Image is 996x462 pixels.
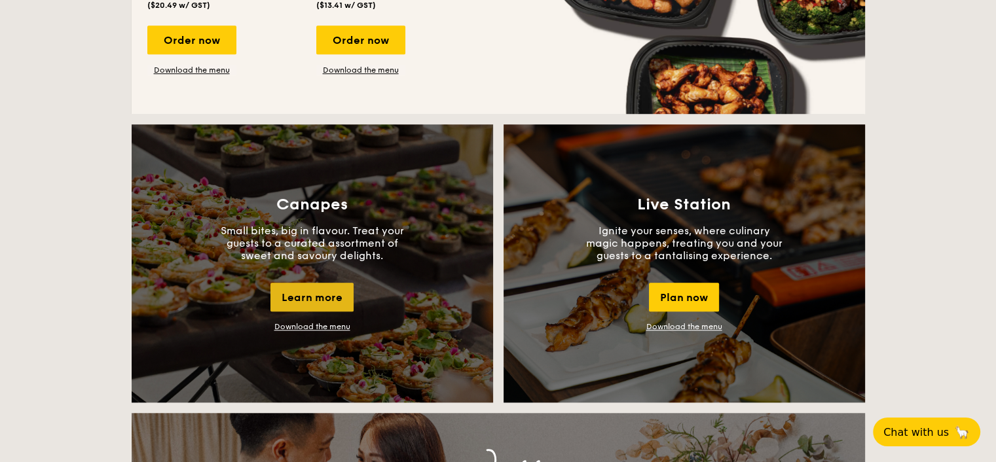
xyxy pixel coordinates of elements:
h3: Live Station [637,196,731,214]
span: ($20.49 w/ GST) [147,1,210,10]
div: Order now [147,26,236,54]
a: Download the menu [316,65,405,75]
span: 🦙 [954,425,970,440]
div: Order now [316,26,405,54]
p: Ignite your senses, where culinary magic happens, treating you and your guests to a tantalising e... [586,224,783,262]
h3: Canapes [276,196,348,214]
a: Download the menu [274,322,350,331]
span: ($13.41 w/ GST) [316,1,376,10]
a: Download the menu [646,322,722,331]
a: Download the menu [147,65,236,75]
span: Chat with us [883,426,949,438]
div: Plan now [649,283,719,311]
div: Learn more [270,283,354,311]
p: Small bites, big in flavour. Treat your guests to a curated assortment of sweet and savoury delig... [214,224,411,262]
button: Chat with us🦙 [873,418,980,446]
